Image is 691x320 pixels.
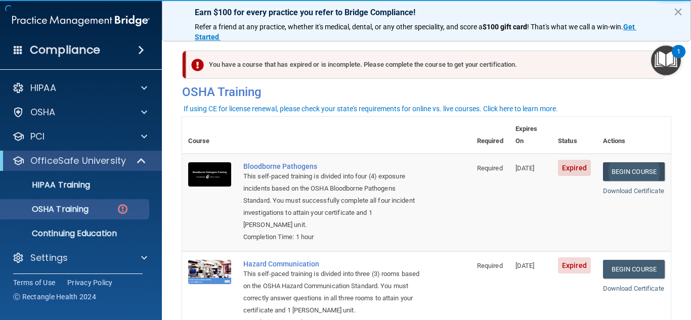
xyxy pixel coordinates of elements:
[477,164,503,172] span: Required
[471,117,509,154] th: Required
[477,262,503,269] span: Required
[603,162,665,181] a: Begin Course
[7,180,90,190] p: HIPAA Training
[651,45,681,75] button: Open Resource Center, 1 new notification
[13,292,96,302] span: Ⓒ Rectangle Health 2024
[186,51,665,79] div: You have a course that has expired or is incomplete. Please complete the course to get your certi...
[12,82,147,94] a: HIPAA
[603,285,664,292] a: Download Certificate
[7,228,145,239] p: Continuing Education
[191,59,204,71] img: exclamation-circle-solid-danger.72ef9ffc.png
[30,106,56,118] p: OSHA
[30,43,100,57] h4: Compliance
[182,117,237,154] th: Course
[515,164,535,172] span: [DATE]
[12,130,147,143] a: PCI
[677,52,680,65] div: 1
[597,117,671,154] th: Actions
[182,104,559,114] button: If using CE for license renewal, please check your state's requirements for online vs. live cours...
[67,278,113,288] a: Privacy Policy
[243,162,420,170] a: Bloodborne Pathogens
[509,117,552,154] th: Expires On
[603,260,665,279] a: Begin Course
[603,187,664,195] a: Download Certificate
[195,8,658,17] p: Earn $100 for every practice you refer to Bridge Compliance!
[116,203,129,215] img: danger-circle.6113f641.png
[527,23,623,31] span: ! That's what we call a win-win.
[12,155,147,167] a: OfficeSafe University
[182,85,671,99] h4: OSHA Training
[30,252,68,264] p: Settings
[515,262,535,269] span: [DATE]
[243,268,420,316] div: This self-paced training is divided into three (3) rooms based on the OSHA Hazard Communication S...
[12,252,147,264] a: Settings
[552,117,597,154] th: Status
[12,11,150,31] img: PMB logo
[30,155,126,167] p: OfficeSafe University
[483,23,527,31] strong: $100 gift card
[243,260,420,268] a: Hazard Communication
[30,130,45,143] p: PCI
[195,23,636,41] a: Get Started
[558,257,591,273] span: Expired
[184,105,558,112] div: If using CE for license renewal, please check your state's requirements for online vs. live cours...
[558,160,591,176] span: Expired
[673,4,683,20] button: Close
[243,231,420,243] div: Completion Time: 1 hour
[12,106,147,118] a: OSHA
[30,82,56,94] p: HIPAA
[195,23,483,31] span: Refer a friend at any practice, whether it's medical, dental, or any other speciality, and score a
[243,170,420,231] div: This self-paced training is divided into four (4) exposure incidents based on the OSHA Bloodborne...
[7,204,89,214] p: OSHA Training
[13,278,55,288] a: Terms of Use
